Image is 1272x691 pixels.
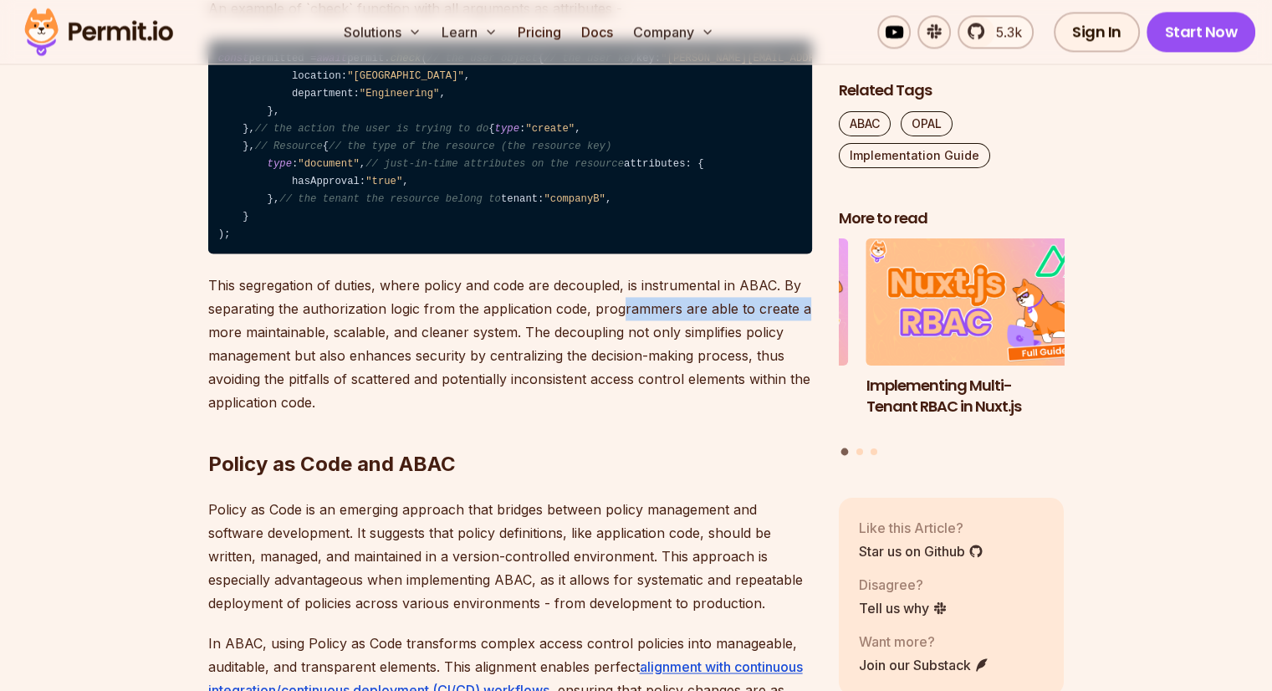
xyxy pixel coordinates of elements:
[839,208,1065,229] h2: More to read
[859,598,948,618] a: Tell us why
[360,88,440,100] span: "Engineering"
[255,123,488,135] span: // the action the user is trying to do
[337,15,428,49] button: Solutions
[839,143,990,168] a: Implementation Guide
[435,15,504,49] button: Learn
[365,176,402,187] span: "true"
[298,158,360,170] span: "document"
[1147,12,1256,52] a: Start Now
[866,239,1092,438] a: Implementing Multi-Tenant RBAC in Nuxt.jsImplementing Multi-Tenant RBAC in Nuxt.js
[208,274,812,414] p: This segregation of duties, where policy and code are decoupled, is instrumental in ABAC. By sepa...
[255,141,323,152] span: // Resource
[347,70,464,82] span: "[GEOGRAPHIC_DATA]"
[495,123,519,135] span: type
[841,448,849,456] button: Go to slide 1
[859,575,948,595] p: Disagree?
[986,22,1022,42] span: 5.3k
[859,655,989,675] a: Join our Substack
[626,15,721,49] button: Company
[208,452,456,476] strong: Policy as Code and ABAC
[208,498,812,615] p: Policy as Code is an emerging approach that bridges between policy management and software develo...
[866,376,1092,417] h3: Implementing Multi-Tenant RBAC in Nuxt.js
[866,239,1092,438] li: 1 of 3
[511,15,568,49] a: Pricing
[268,158,292,170] span: type
[859,541,983,561] a: Star us on Github
[859,518,983,538] p: Like this Article?
[901,111,953,136] a: OPAL
[1054,12,1140,52] a: Sign In
[859,632,989,652] p: Want more?
[958,15,1034,49] a: 5.3k
[17,3,181,60] img: Permit logo
[575,15,620,49] a: Docs
[856,448,863,455] button: Go to slide 2
[622,376,848,438] h3: Policy-Based Access Control (PBAC) Isn’t as Great as You Think
[871,448,877,455] button: Go to slide 3
[525,123,575,135] span: "create"
[622,239,848,366] img: Policy-Based Access Control (PBAC) Isn’t as Great as You Think
[544,193,605,205] span: "companyB"
[839,239,1065,458] div: Posts
[279,193,501,205] span: // the tenant the resource belong to
[365,158,624,170] span: // just-in-time attributes on the resource
[622,239,848,438] li: 3 of 3
[329,141,611,152] span: // the type of the resource (the resource key)
[839,111,891,136] a: ABAC
[208,40,812,254] code: permitted = permit. ( { key: , attributes: { location: , department: , }, }, { : , }, { : , attri...
[839,80,1065,101] h2: Related Tags
[866,239,1092,366] img: Implementing Multi-Tenant RBAC in Nuxt.js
